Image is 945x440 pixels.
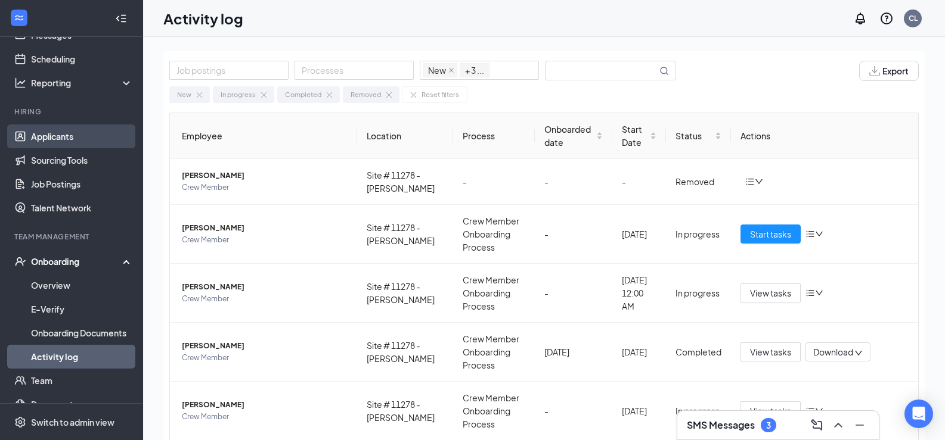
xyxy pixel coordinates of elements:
[182,182,348,194] span: Crew Member
[31,321,133,345] a: Onboarding Documents
[850,416,869,435] button: Minimize
[428,64,446,77] span: New
[182,234,348,246] span: Crew Member
[544,227,603,241] div: -
[453,205,535,264] td: Crew Member Onboarding Process
[853,11,867,26] svg: Notifications
[31,196,133,220] a: Talent Network
[182,281,348,293] span: [PERSON_NAME]
[422,89,459,100] div: Reset filters
[666,113,731,159] th: Status
[750,345,791,358] span: View tasks
[182,222,348,234] span: [PERSON_NAME]
[829,416,848,435] button: ChevronUp
[544,345,603,358] div: [DATE]
[676,286,721,299] div: In progress
[659,66,669,76] svg: MagnifyingGlass
[622,345,656,358] div: [DATE]
[544,286,603,299] div: -
[357,113,453,159] th: Location
[740,342,801,361] button: View tasks
[853,418,867,432] svg: Minimize
[357,159,453,205] td: Site # 11278 - [PERSON_NAME]
[810,418,824,432] svg: ComposeMessage
[676,404,721,417] div: In progress
[676,129,712,142] span: Status
[14,416,26,428] svg: Settings
[31,369,133,392] a: Team
[14,77,26,89] svg: Analysis
[31,273,133,297] a: Overview
[831,418,845,432] svg: ChevronUp
[115,13,127,24] svg: Collapse
[31,77,134,89] div: Reporting
[676,227,721,241] div: In progress
[177,89,191,100] div: New
[357,264,453,323] td: Site # 11278 - [PERSON_NAME]
[904,400,933,428] div: Open Intercom Messenger
[750,404,791,417] span: View tasks
[854,349,863,357] span: down
[31,148,133,172] a: Sourcing Tools
[676,175,721,188] div: Removed
[31,172,133,196] a: Job Postings
[815,407,823,415] span: down
[163,8,243,29] h1: Activity log
[544,404,603,417] div: -
[535,113,613,159] th: Onboarded date
[815,289,823,297] span: down
[622,227,656,241] div: [DATE]
[182,399,348,411] span: [PERSON_NAME]
[182,340,348,352] span: [PERSON_NAME]
[813,346,853,358] span: Download
[750,286,791,299] span: View tasks
[612,159,666,205] td: -
[31,297,133,321] a: E-Verify
[182,411,348,423] span: Crew Member
[31,345,133,369] a: Activity log
[448,67,454,73] span: close
[544,123,594,149] span: Onboarded date
[465,64,484,77] span: + 3 ...
[170,113,357,159] th: Employee
[460,63,489,77] span: + 3 ...
[13,12,25,24] svg: WorkstreamLogo
[805,229,815,239] span: bars
[453,113,535,159] th: Process
[285,89,321,100] div: Completed
[859,61,919,81] button: Export
[622,273,656,313] div: [DATE] 12:00 AM
[740,401,801,420] button: View tasks
[909,13,918,23] div: CL
[351,89,381,100] div: Removed
[750,227,791,241] span: Start tasks
[807,416,826,435] button: ComposeMessage
[740,283,801,302] button: View tasks
[745,177,755,186] span: bars
[882,67,909,75] span: Export
[31,124,133,148] a: Applicants
[766,420,771,430] div: 3
[31,416,114,428] div: Switch to admin view
[544,175,603,188] div: -
[423,63,457,77] span: New
[182,170,348,182] span: [PERSON_NAME]
[731,113,918,159] th: Actions
[182,352,348,364] span: Crew Member
[622,123,647,149] span: Start Date
[14,255,26,267] svg: UserCheck
[755,177,763,186] span: down
[453,264,535,323] td: Crew Member Onboarding Process
[805,288,815,298] span: bars
[31,255,123,267] div: Onboarding
[357,205,453,264] td: Site # 11278 - [PERSON_NAME]
[676,345,721,358] div: Completed
[14,107,131,117] div: Hiring
[805,406,815,416] span: bars
[879,11,894,26] svg: QuestionInfo
[31,392,133,416] a: Documents
[453,159,535,205] td: -
[815,230,823,238] span: down
[687,419,755,432] h3: SMS Messages
[14,232,131,242] div: Team Management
